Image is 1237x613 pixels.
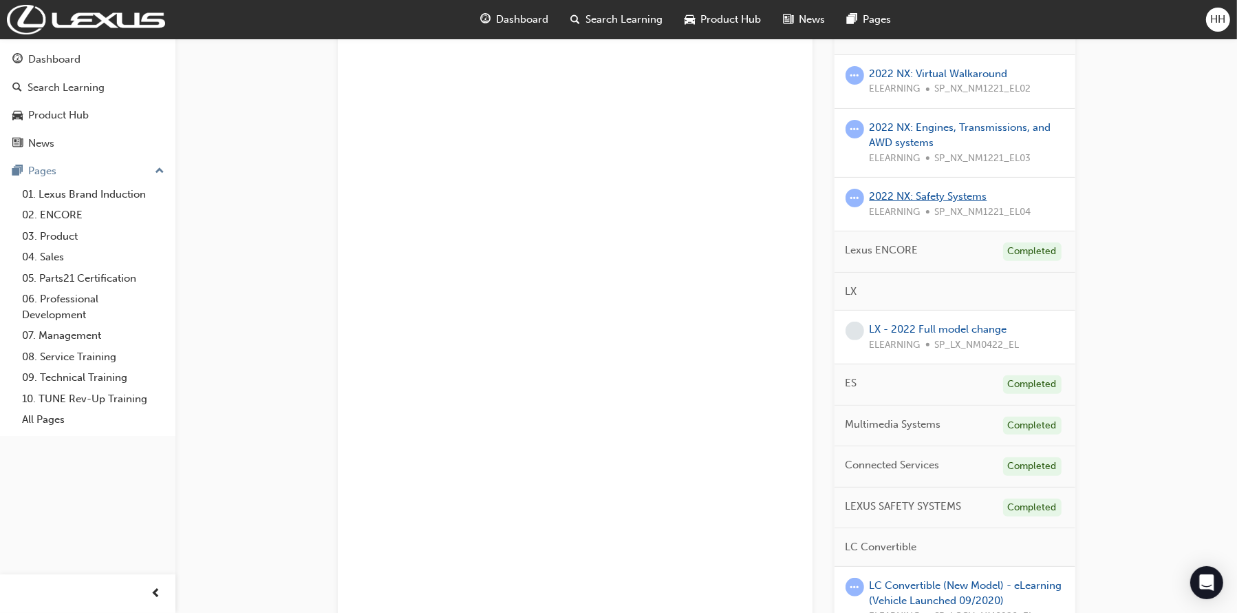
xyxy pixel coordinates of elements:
[847,11,857,28] span: pages-icon
[870,337,921,353] span: ELEARNING
[12,165,23,178] span: pages-icon
[12,138,23,150] span: news-icon
[1003,499,1062,517] div: Completed
[863,12,891,28] span: Pages
[935,151,1031,167] span: SP_NX_NM1221_EL03
[870,190,987,202] a: 2022 NX: Safety Systems
[846,499,962,515] span: LEXUS SAFETY SYSTEMS
[846,457,940,473] span: Connected Services
[935,337,1020,353] span: SP_LX_NM0422_EL
[935,81,1031,97] span: SP_NX_NM1221_EL02
[349,11,784,40] span: To access further information, click on the vehicle to be directed to its detailed information page.
[846,539,917,555] span: LC Convertible
[6,158,170,184] button: Pages
[28,107,89,123] div: Product Hub
[6,47,170,72] a: Dashboard
[935,205,1031,220] span: SP_NX_NM1221_EL04
[1003,375,1062,394] div: Completed
[846,242,918,258] span: Lexus ENCORE
[28,52,80,67] div: Dashboard
[1003,242,1062,261] div: Completed
[12,82,22,94] span: search-icon
[836,6,902,34] a: pages-iconPages
[772,6,836,34] a: news-iconNews
[17,205,170,226] a: 02. ENCORE
[846,66,864,85] span: learningRecordVerb_ATTEMPT-icon
[846,322,864,340] span: learningRecordVerb_NONE-icon
[870,67,1008,80] a: 2022 NX: Virtual Walkaround
[6,44,170,158] button: DashboardSearch LearningProduct HubNews
[28,80,105,96] div: Search Learning
[17,367,170,388] a: 09. Technical Training
[1190,566,1223,599] div: Open Intercom Messenger
[155,163,164,180] span: up-icon
[480,11,491,28] span: guage-icon
[17,247,170,268] a: 04. Sales
[700,12,761,28] span: Product Hub
[846,120,864,138] span: learningRecordVerb_ATTEMPT-icon
[6,131,170,156] a: News
[6,103,170,128] a: Product Hub
[12,110,23,122] span: car-icon
[846,375,857,391] span: ES
[12,54,23,66] span: guage-icon
[846,189,864,207] span: learningRecordVerb_ATTEMPT-icon
[870,81,921,97] span: ELEARNING
[469,6,559,34] a: guage-iconDashboard
[17,226,170,247] a: 03. Product
[870,323,1007,335] a: LX - 2022 Full model change
[1003,457,1062,476] div: Completed
[17,346,170,368] a: 08. Service Training
[1206,8,1230,32] button: HH
[846,417,941,433] span: Multimedia Systems
[7,5,165,34] img: Trak
[870,579,1062,607] a: LC Convertible (New Model) - eLearning (Vehicle Launched 09/2020)
[17,325,170,346] a: 07. Management
[17,409,170,430] a: All Pages
[846,284,857,300] span: LX
[17,289,170,325] a: 06. Professional Development
[846,578,864,596] span: learningRecordVerb_ATTEMPT-icon
[17,184,170,205] a: 01. Lexus Brand Induction
[674,6,772,34] a: car-iconProduct Hub
[151,585,162,603] span: prev-icon
[870,151,921,167] span: ELEARNING
[28,136,54,152] div: News
[799,12,825,28] span: News
[685,11,695,28] span: car-icon
[17,388,170,410] a: 10. TUNE Rev-Up Training
[585,12,663,28] span: Search Learning
[1211,12,1226,28] span: HH
[559,6,674,34] a: search-iconSearch Learning
[17,268,170,289] a: 05. Parts21 Certification
[570,11,580,28] span: search-icon
[1003,417,1062,435] div: Completed
[6,75,170,101] a: Search Learning
[870,121,1051,149] a: 2022 NX: Engines, Transmissions, and AWD systems
[870,205,921,220] span: ELEARNING
[783,11,793,28] span: news-icon
[496,12,548,28] span: Dashboard
[28,163,56,179] div: Pages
